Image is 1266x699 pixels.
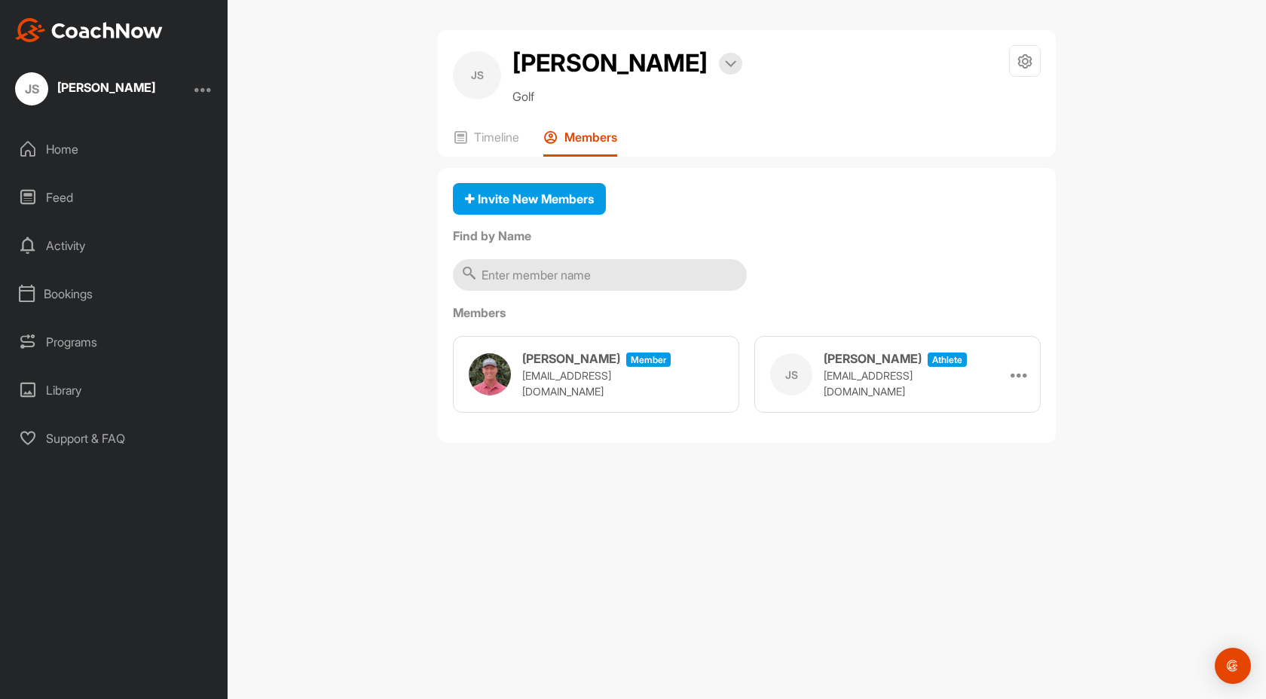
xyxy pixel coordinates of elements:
[8,371,221,409] div: Library
[474,130,519,145] p: Timeline
[512,45,708,81] h2: [PERSON_NAME]
[928,353,967,367] span: athlete
[453,51,501,99] div: JS
[824,368,974,399] p: [EMAIL_ADDRESS][DOMAIN_NAME]
[465,191,594,206] span: Invite New Members
[453,304,1041,322] label: Members
[8,275,221,313] div: Bookings
[1215,648,1251,684] div: Open Intercom Messenger
[770,353,812,395] div: JS
[626,353,671,367] span: Member
[15,18,163,42] img: CoachNow
[453,227,1041,245] label: Find by Name
[469,353,511,395] img: user
[57,81,155,93] div: [PERSON_NAME]
[453,259,747,291] input: Enter member name
[8,179,221,216] div: Feed
[522,368,673,399] p: [EMAIL_ADDRESS][DOMAIN_NAME]
[453,183,606,215] button: Invite New Members
[8,130,221,168] div: Home
[564,130,617,145] p: Members
[15,72,48,105] div: JS
[8,323,221,361] div: Programs
[522,349,620,368] h3: [PERSON_NAME]
[512,87,742,105] p: Golf
[8,227,221,264] div: Activity
[824,349,922,368] h3: [PERSON_NAME]
[8,420,221,457] div: Support & FAQ
[725,60,736,68] img: arrow-down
